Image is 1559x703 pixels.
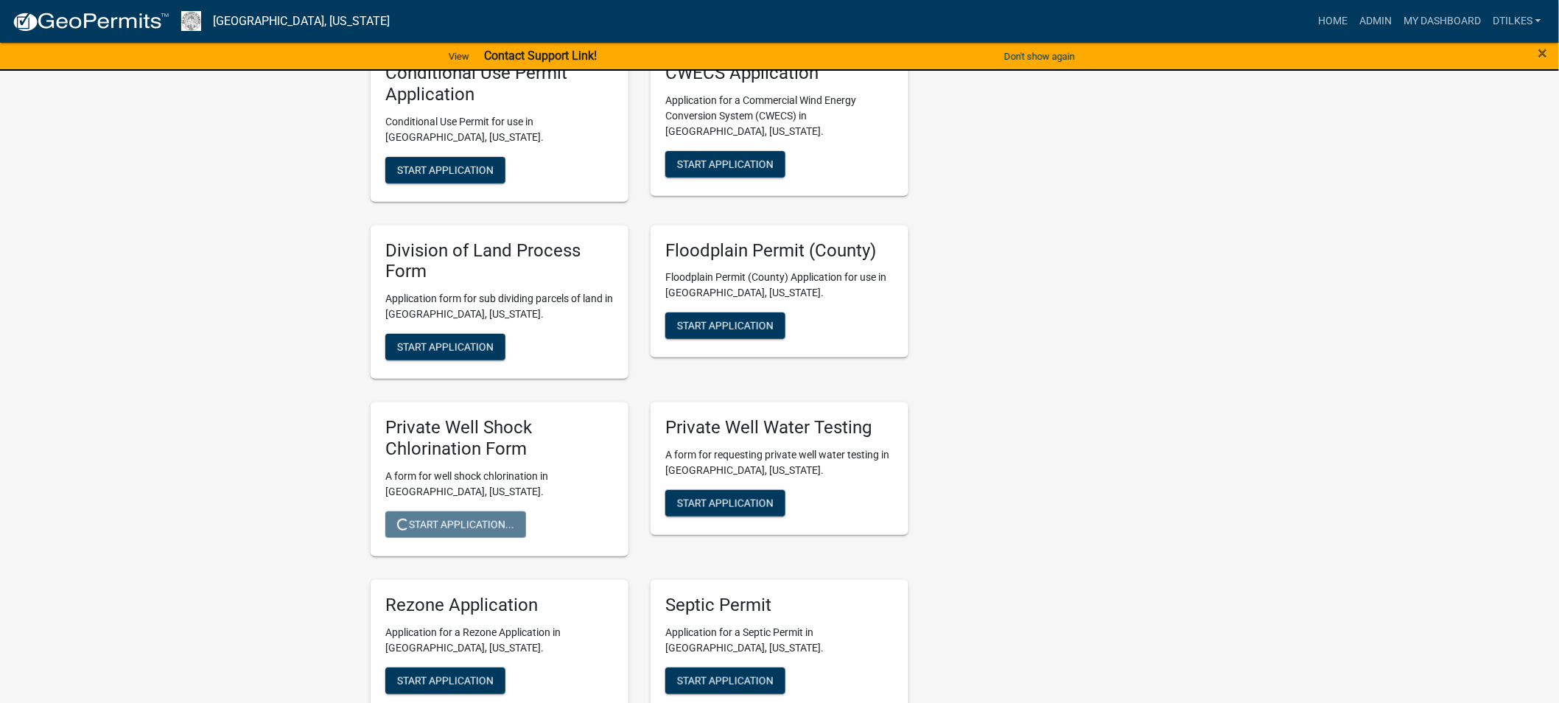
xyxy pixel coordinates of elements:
[397,341,494,353] span: Start Application
[677,497,774,508] span: Start Application
[665,417,894,438] h5: Private Well Water Testing
[385,511,526,538] button: Start Application...
[1398,7,1487,35] a: My Dashboard
[397,518,514,530] span: Start Application...
[665,312,785,339] button: Start Application
[385,114,614,145] p: Conditional Use Permit for use in [GEOGRAPHIC_DATA], [US_STATE].
[665,240,894,262] h5: Floodplain Permit (County)
[385,291,614,322] p: Application form for sub dividing parcels of land in [GEOGRAPHIC_DATA], [US_STATE].
[397,674,494,686] span: Start Application
[677,320,774,332] span: Start Application
[665,668,785,694] button: Start Application
[665,93,894,139] p: Application for a Commercial Wind Energy Conversion System (CWECS) in [GEOGRAPHIC_DATA], [US_STATE].
[385,595,614,616] h5: Rezone Application
[385,334,505,360] button: Start Application
[385,469,614,500] p: A form for well shock chlorination in [GEOGRAPHIC_DATA], [US_STATE].
[181,11,201,31] img: Franklin County, Iowa
[1538,44,1548,62] button: Close
[998,44,1081,69] button: Don't show again
[484,49,597,63] strong: Contact Support Link!
[677,674,774,686] span: Start Application
[385,625,614,656] p: Application for a Rezone Application in [GEOGRAPHIC_DATA], [US_STATE].
[385,63,614,105] h5: Conditional Use Permit Application
[1353,7,1398,35] a: Admin
[397,164,494,175] span: Start Application
[677,158,774,169] span: Start Application
[1538,43,1548,63] span: ×
[665,63,894,84] h5: CWECS Application
[665,625,894,656] p: Application for a Septic Permit in [GEOGRAPHIC_DATA], [US_STATE].
[665,490,785,517] button: Start Application
[665,447,894,478] p: A form for requesting private well water testing in [GEOGRAPHIC_DATA], [US_STATE].
[385,240,614,283] h5: Division of Land Process Form
[1487,7,1547,35] a: dtilkes
[665,595,894,616] h5: Septic Permit
[213,9,390,34] a: [GEOGRAPHIC_DATA], [US_STATE]
[665,151,785,178] button: Start Application
[385,157,505,183] button: Start Application
[665,270,894,301] p: Floodplain Permit (County) Application for use in [GEOGRAPHIC_DATA], [US_STATE].
[1312,7,1353,35] a: Home
[443,44,475,69] a: View
[385,668,505,694] button: Start Application
[385,417,614,460] h5: Private Well Shock Chlorination Form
